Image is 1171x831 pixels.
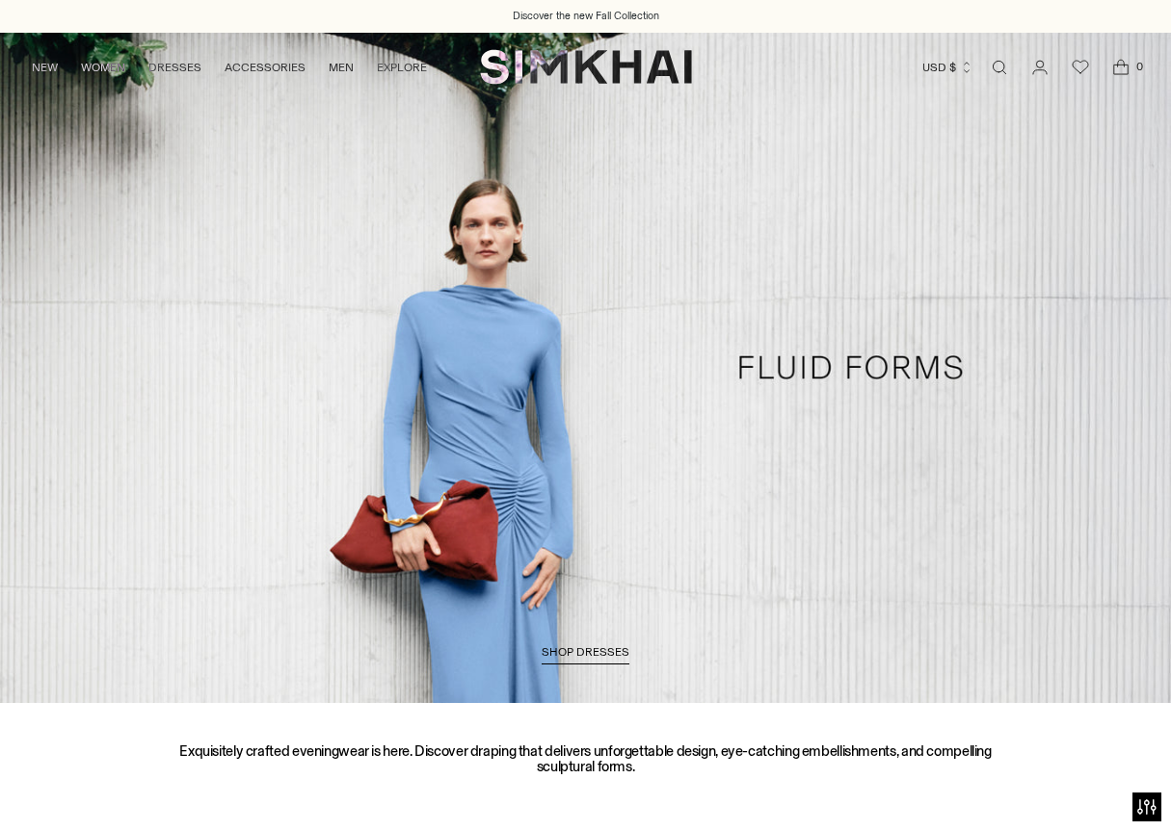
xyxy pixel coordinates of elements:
[1061,48,1100,87] a: Wishlist
[542,645,629,664] a: SHOP DRESSES
[1131,58,1148,75] span: 0
[32,46,58,89] a: NEW
[480,48,692,86] a: SIMKHAI
[1102,48,1140,87] a: Open cart modal
[225,46,306,89] a: ACCESSORIES
[980,48,1019,87] a: Open search modal
[542,645,629,659] span: SHOP DRESSES
[148,46,201,89] a: DRESSES
[377,46,427,89] a: EXPLORE
[513,9,659,24] a: Discover the new Fall Collection
[922,46,973,89] button: USD $
[176,743,996,774] h3: Exquisitely crafted eveningwear is here. Discover draping that delivers unforgettable design, eye...
[81,46,125,89] a: WOMEN
[1021,48,1059,87] a: Go to the account page
[329,46,354,89] a: MEN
